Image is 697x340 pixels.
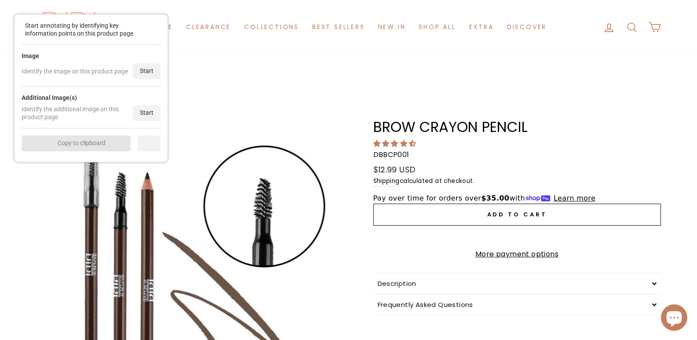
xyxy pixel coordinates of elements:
div: Copy to clipboard [22,135,131,151]
div: Start annotating by identifying key information points on this product page. [25,22,148,37]
a: Discover [500,19,553,35]
div: Identify the additional image on this product page [22,105,133,121]
inbox-online-store-chat: Shopify online store chat [658,304,690,333]
span: Description [378,279,416,288]
div: Additional Image(s) [22,94,77,102]
a: More payment options [373,249,661,260]
span: Frequently Asked Questions [378,300,473,309]
a: Clearance [179,19,237,35]
a: Shop All [412,19,462,35]
div: Start [133,63,161,79]
ul: Primary [144,19,553,35]
span: Add to cart [487,210,547,219]
span: 4.50 stars [373,139,418,149]
img: Didi Beauty Co. [36,9,102,45]
a: Extra [463,19,500,35]
span: $12.99 USD [373,164,416,175]
div: Start [133,105,161,121]
a: New in [372,19,412,35]
h1: Brow Crayon Pencil [373,120,661,134]
small: calculated at checkout. [373,176,661,186]
button: Add to cart [373,204,661,226]
div: Image [22,52,39,60]
p: DBBCP001 [373,149,661,161]
div: Identify the image on this product page [22,67,128,75]
a: Best Sellers [306,19,372,35]
a: Shipping [373,176,400,186]
a: Collections [237,19,306,35]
